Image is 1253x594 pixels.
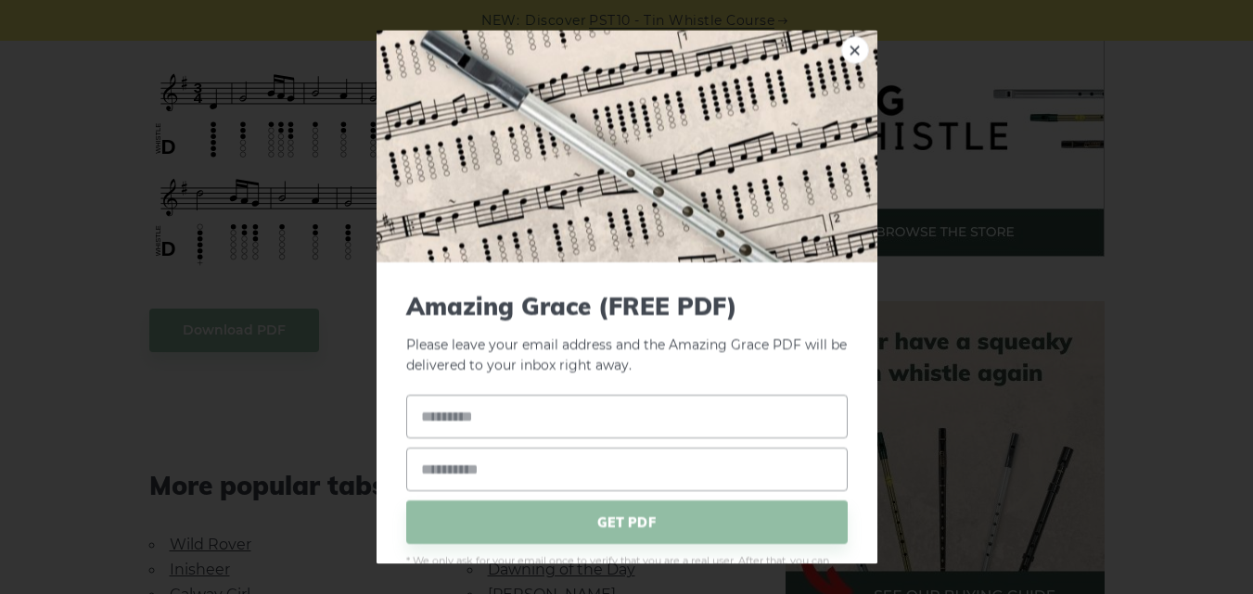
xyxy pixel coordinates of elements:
[406,291,848,376] p: Please leave your email address and the Amazing Grace PDF will be delivered to your inbox right a...
[406,291,848,320] span: Amazing Grace (FREE PDF)
[406,500,848,544] span: GET PDF
[377,30,877,261] img: Tin Whistle Tab Preview
[841,35,869,63] a: ×
[406,553,848,587] span: * We only ask for your email once to verify that you are a real user. After that, you can downloa...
